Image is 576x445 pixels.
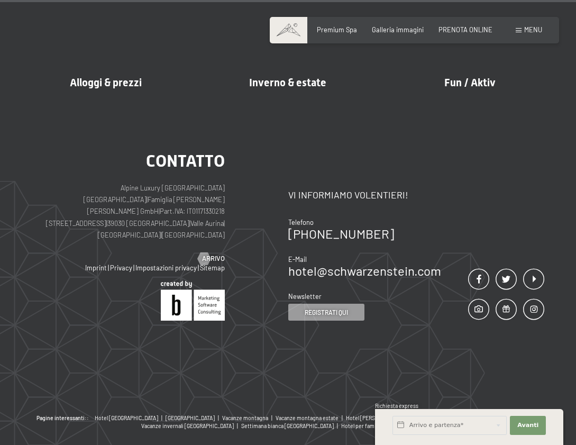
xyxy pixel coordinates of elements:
a: Vacanze montagna | [222,414,276,422]
a: hotel@schwarzenstein.com [288,263,441,278]
span: Registrati qui [305,308,348,317]
a: [PHONE_NUMBER] [288,226,394,241]
a: Vacanze invernali [GEOGRAPHIC_DATA] | [141,422,241,430]
span: | [189,219,190,228]
a: Premium Spa [317,25,357,34]
p: Alpine Luxury [GEOGRAPHIC_DATA] [GEOGRAPHIC_DATA] Famiglia [PERSON_NAME] [PERSON_NAME] GmbH Part.... [32,182,225,241]
span: | [235,423,241,429]
span: Vacanze montagna [222,415,268,421]
a: Hotel [GEOGRAPHIC_DATA] | [95,414,166,422]
span: | [161,231,162,239]
a: [GEOGRAPHIC_DATA] | [166,414,222,422]
span: Alloggi & prezzi [70,76,142,89]
a: Arrivo [198,254,225,264]
span: | [108,264,109,272]
span: Vi informiamo volentieri! [288,189,408,201]
span: Vacanze invernali [GEOGRAPHIC_DATA] [141,423,234,429]
span: Newsletter [288,292,322,301]
a: Sitemap [200,264,225,272]
a: Impostazioni privacy [135,264,197,272]
span: | [198,264,199,272]
a: Privacy [110,264,132,272]
span: | [340,415,346,421]
span: | [133,264,134,272]
span: Contatto [146,151,225,171]
span: | [106,219,107,228]
a: Galleria immagini [372,25,424,34]
span: | [335,423,341,429]
a: Hotel per famiglie [GEOGRAPHIC_DATA] [341,422,435,430]
span: | [159,207,160,215]
span: Vacanze montagna estate [276,415,339,421]
span: Arrivo [202,254,225,264]
span: Richiesta express [375,403,418,409]
span: | [159,415,166,421]
a: Vacanze montagna estate | [276,414,346,422]
span: Hotel [GEOGRAPHIC_DATA] [95,415,158,421]
span: Telefono [288,218,314,226]
img: Brandnamic GmbH | Leading Hospitality Solutions [161,281,225,321]
span: Inverno & estate [249,76,326,89]
span: Hotel [PERSON_NAME][GEOGRAPHIC_DATA] [346,415,450,421]
a: Settimana bianca [GEOGRAPHIC_DATA] | [241,422,341,430]
button: Avanti [510,416,546,435]
span: Settimana bianca [GEOGRAPHIC_DATA] [241,423,334,429]
span: Avanti [517,421,538,430]
span: Menu [524,25,542,34]
span: Hotel per famiglie [GEOGRAPHIC_DATA] [341,423,435,429]
span: | [216,415,222,421]
span: | [224,219,225,228]
span: | [147,195,148,204]
a: Hotel [PERSON_NAME][GEOGRAPHIC_DATA] | [346,414,457,422]
a: Imprint [85,264,107,272]
span: [GEOGRAPHIC_DATA] [166,415,215,421]
span: E-Mail [288,255,307,264]
span: Fun / Aktiv [444,76,496,89]
a: PRENOTA ONLINE [438,25,492,34]
span: | [269,415,276,421]
b: Pagine interessanti:: [36,414,89,422]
